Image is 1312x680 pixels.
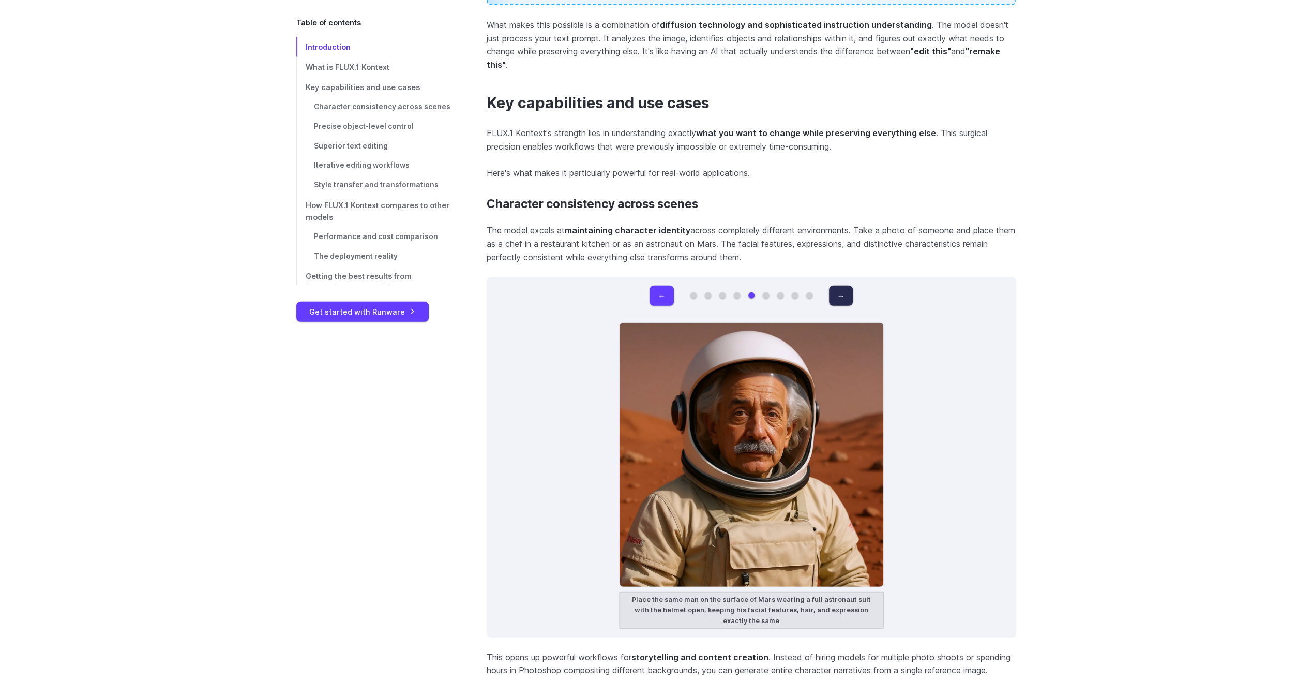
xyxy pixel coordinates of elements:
[829,286,853,306] button: →
[306,83,420,92] span: Key capabilities and use cases
[619,322,884,587] img: Mature man in a space suit and helmet posing on the surface of Mars with red rocky terrain behind...
[748,292,755,299] button: Go to 5 of 9
[306,42,351,51] span: Introduction
[619,592,884,629] figcaption: Place the same man on the surface of Mars wearing a full astronaut suit with the helmet open, kee...
[296,17,361,28] span: Table of contents
[314,232,438,241] span: Performance and cost comparison
[487,651,1016,677] p: This opens up powerful workflows for . Instead of hiring models for multiple photo shoots or spen...
[660,20,932,30] strong: diffusion technology and sophisticated instruction understanding
[487,197,698,211] a: Character consistency across scenes
[696,128,936,138] strong: what you want to change while preserving everything else
[296,97,454,117] a: Character consistency across scenes
[314,181,439,189] span: Style transfer and transformations
[631,652,768,662] strong: storytelling and content creation
[734,292,740,299] button: Go to 4 of 9
[296,247,454,267] a: The deployment reality
[487,127,1016,153] p: FLUX.1 Kontext's strength lies in understanding exactly . This surgical precision enables workflo...
[296,302,429,322] a: Get started with Runware
[314,161,410,169] span: Iterative editing workflows
[314,102,450,111] span: Character consistency across scenes
[763,292,769,299] button: Go to 6 of 9
[487,19,1016,71] p: What makes this possible is a combination of . The model doesn't just process your text prompt. I...
[487,167,1016,180] p: Here's what makes it particularly powerful for real-world applications.
[314,122,414,130] span: Precise object-level control
[306,63,389,71] span: What is FLUX.1 Kontext
[296,175,454,195] a: Style transfer and transformations
[777,292,783,299] button: Go to 7 of 9
[565,225,690,235] strong: maintaining character identity
[296,117,454,137] a: Precise object-level control
[296,267,454,299] a: Getting the best results from instruction-based editing
[910,46,951,56] strong: "edit this"
[719,292,726,299] button: Go to 3 of 9
[296,195,454,227] a: How FLUX.1 Kontext compares to other models
[296,77,454,97] a: Key capabilities and use cases
[792,292,798,299] button: Go to 8 of 9
[690,292,697,299] button: Go to 1 of 9
[296,137,454,156] a: Superior text editing
[705,292,711,299] button: Go to 2 of 9
[650,286,673,306] button: ←
[487,94,709,112] a: Key capabilities and use cases
[306,272,412,293] span: Getting the best results from instruction-based editing
[314,252,398,260] span: The deployment reality
[296,227,454,247] a: Performance and cost comparison
[314,142,388,150] span: Superior text editing
[296,37,454,57] a: Introduction
[296,156,454,175] a: Iterative editing workflows
[806,292,812,299] button: Go to 9 of 9
[487,46,1000,70] strong: "remake this"
[306,201,449,221] span: How FLUX.1 Kontext compares to other models
[487,224,1016,264] p: The model excels at across completely different environments. Take a photo of someone and place t...
[296,57,454,77] a: What is FLUX.1 Kontext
